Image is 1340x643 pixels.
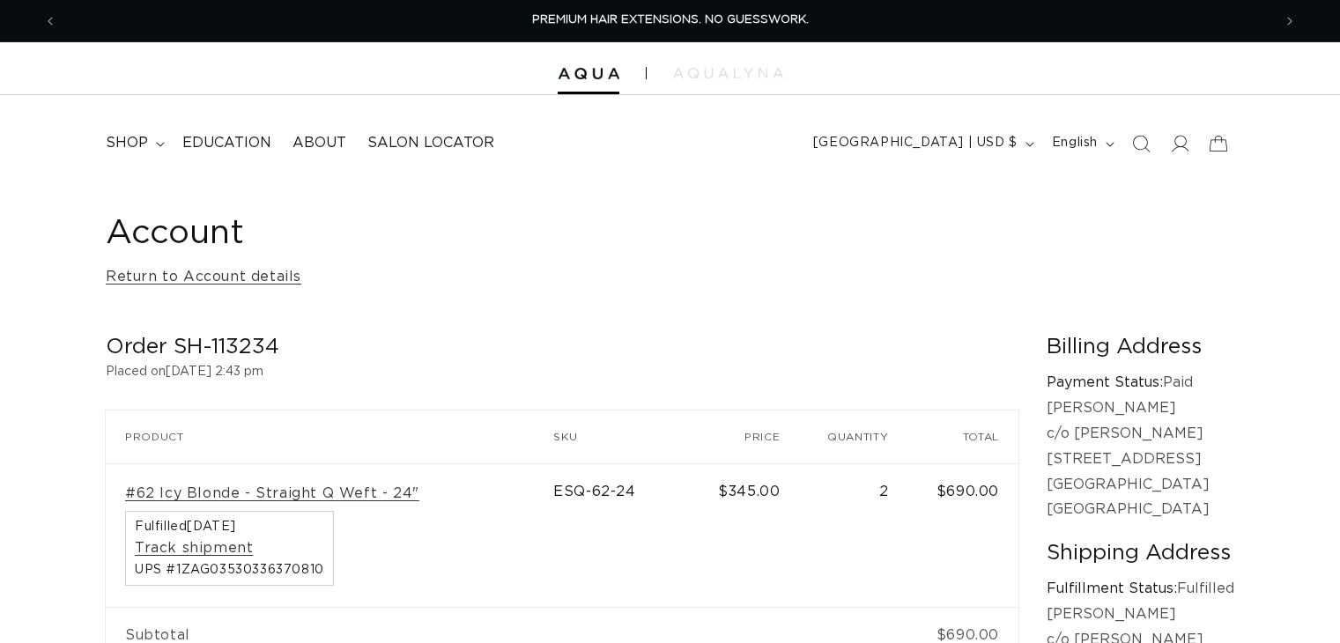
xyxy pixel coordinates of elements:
span: [GEOGRAPHIC_DATA] | USD $ [813,134,1018,152]
a: Salon Locator [357,123,505,163]
a: About [282,123,357,163]
button: [GEOGRAPHIC_DATA] | USD $ [803,127,1041,160]
a: Track shipment [135,539,253,558]
summary: shop [95,123,172,163]
th: Quantity [799,410,907,463]
span: $345.00 [718,484,780,499]
span: Education [182,134,271,152]
time: [DATE] [187,521,236,533]
span: PREMIUM HAIR EXTENSIONS. NO GUESSWORK. [532,14,809,26]
img: Aqua Hair Extensions [558,68,619,80]
button: Previous announcement [31,4,70,38]
h1: Account [106,212,1234,255]
strong: Payment Status: [1047,375,1163,389]
p: [PERSON_NAME] c/o [PERSON_NAME] [STREET_ADDRESS] [GEOGRAPHIC_DATA] [GEOGRAPHIC_DATA] [1047,395,1234,522]
img: aqualyna.com [673,68,783,78]
span: About [292,134,346,152]
button: Next announcement [1270,4,1309,38]
th: Price [690,410,799,463]
td: $690.00 [908,463,1018,608]
h2: Shipping Address [1047,540,1234,567]
time: [DATE] 2:43 pm [166,366,263,378]
span: English [1052,134,1098,152]
td: ESQ-62-24 [553,463,690,608]
span: shop [106,134,148,152]
a: Return to Account details [106,264,301,290]
p: Placed on [106,361,1018,383]
a: #62 Icy Blonde - Straight Q Weft - 24" [125,484,419,503]
button: English [1041,127,1122,160]
h2: Billing Address [1047,334,1234,361]
a: Education [172,123,282,163]
p: Paid [1047,370,1234,395]
span: Fulfilled [135,521,324,533]
summary: Search [1122,124,1160,163]
p: Fulfilled [1047,576,1234,602]
strong: Fulfillment Status: [1047,581,1177,595]
th: Product [106,410,553,463]
span: Salon Locator [367,134,494,152]
span: UPS #1ZAG03530336370810 [135,564,324,576]
td: 2 [799,463,907,608]
th: SKU [553,410,690,463]
th: Total [908,410,1018,463]
h2: Order SH-113234 [106,334,1018,361]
